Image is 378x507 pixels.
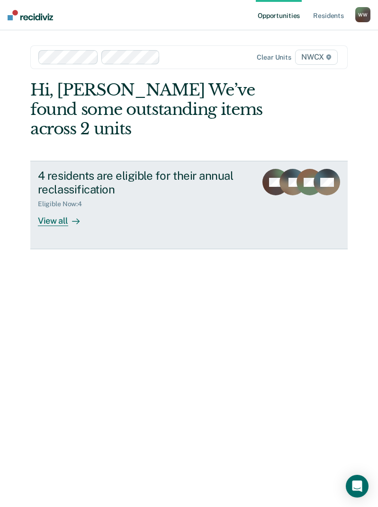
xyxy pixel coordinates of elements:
[38,200,90,208] div: Eligible Now : 4
[257,53,291,61] div: Clear units
[355,7,370,22] div: W W
[295,50,338,65] span: NWCX
[355,7,370,22] button: WW
[38,208,91,227] div: View all
[30,161,348,249] a: 4 residents are eligible for their annual reclassificationEligible Now:4View all
[346,475,369,498] div: Open Intercom Messenger
[8,10,53,20] img: Recidiviz
[30,80,284,138] div: Hi, [PERSON_NAME] We’ve found some outstanding items across 2 units
[38,169,249,196] div: 4 residents are eligible for their annual reclassification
